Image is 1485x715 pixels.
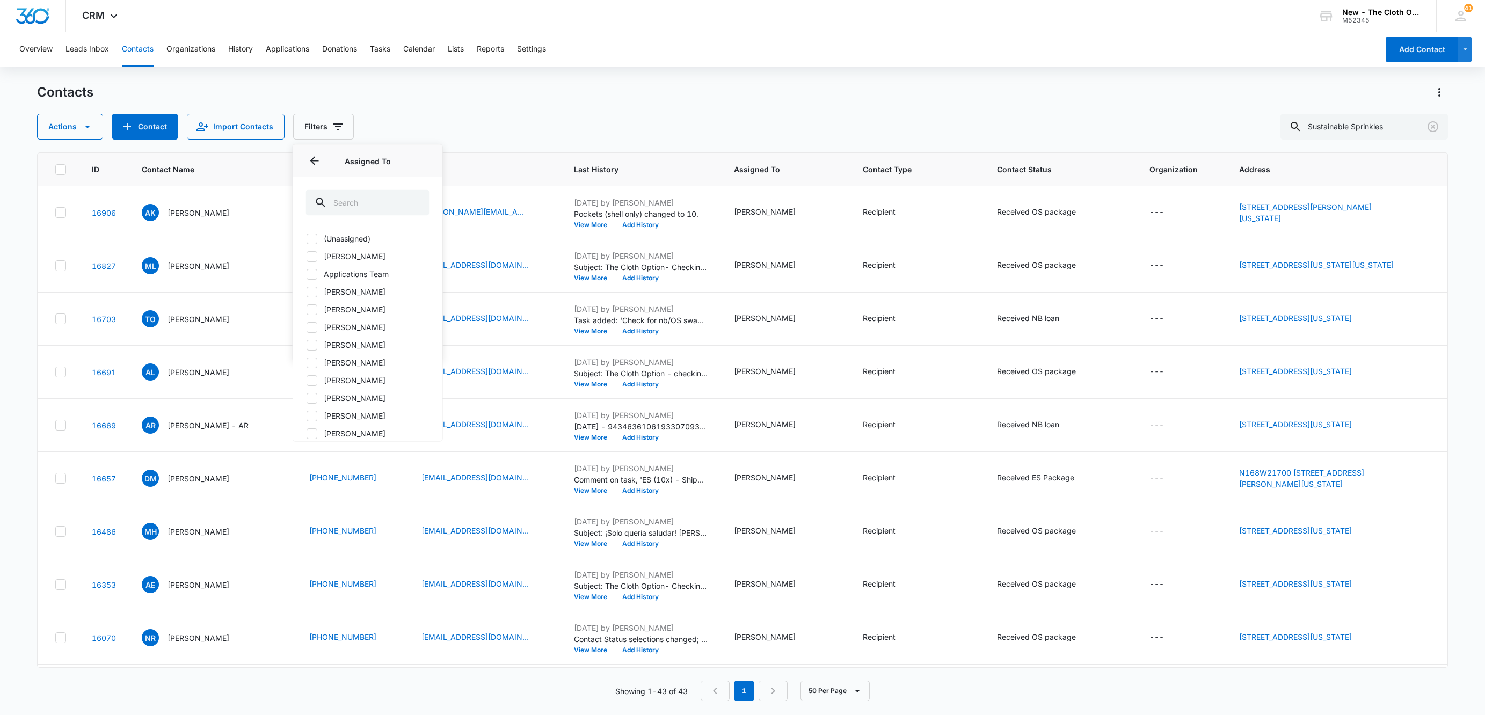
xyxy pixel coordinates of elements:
button: Organizations [166,32,215,67]
p: Contact Status selections changed; Ready for package was removed and Received OS package was added. [574,633,708,645]
div: Contact Type - Recipient - Select to Edit Field [863,206,915,219]
button: Add History [615,594,666,600]
nav: Pagination [701,681,788,701]
span: AL [142,363,159,381]
div: Email - ledrick.ashley@yahoo.com - Select to Edit Field [421,366,548,378]
button: Add History [615,275,666,281]
div: Recipient [863,259,896,271]
div: Assigned To - Britani Hampton - Select to Edit Field [734,472,815,485]
div: Received OS package [997,578,1076,589]
label: [PERSON_NAME] [306,304,430,315]
span: Organization [1149,164,1198,175]
div: Email - myrandalindsey63@gmail.com - Select to Edit Field [421,259,548,272]
p: Subject: The Cloth Option - checking in Hi [PERSON_NAME], It's been just over a month since you r... [574,368,708,379]
button: Add History [615,647,666,653]
div: Phone - (520) 560-0585 - Select to Edit Field [309,578,396,591]
button: Contacts [122,32,154,67]
div: [PERSON_NAME] [734,366,796,377]
button: Clear [1424,118,1442,135]
a: [STREET_ADDRESS][US_STATE] [1239,367,1352,376]
div: Recipient [863,312,896,324]
div: [PERSON_NAME] [734,419,796,430]
div: Address - 706 E Main Street, Cuero, Texas, 77954 - Select to Edit Field [1239,578,1371,591]
a: [STREET_ADDRESS][US_STATE] [1239,526,1352,535]
div: --- [1149,259,1164,272]
span: CRM [82,10,105,21]
a: [EMAIL_ADDRESS][DOMAIN_NAME] [421,366,529,377]
span: Last History [574,164,693,175]
div: Contact Name - Deanna Meador - Select to Edit Field [142,470,249,487]
button: View More [574,275,615,281]
span: Contact Name [142,164,268,175]
p: Subject: The Cloth Option- Checking In Good evening [PERSON_NAME]! My name is [PERSON_NAME] and I... [574,580,708,592]
div: Assigned To - Brianna Briggs - Select to Edit Field [734,419,815,432]
p: [PERSON_NAME] - AR [168,420,249,431]
label: [PERSON_NAME] [306,286,430,297]
div: [PERSON_NAME] [734,312,796,324]
div: Received ES Package [997,472,1074,483]
p: [DATE] by [PERSON_NAME] [574,622,708,633]
div: Email - marilizahdez@gmail.com - Select to Edit Field [421,525,548,538]
label: [PERSON_NAME] [306,357,430,368]
div: Contact Name - Mariliza Hernandez Marcano - Select to Edit Field [142,523,249,540]
div: --- [1149,578,1164,591]
div: Recipient [863,366,896,377]
p: [DATE] by [PERSON_NAME] [574,516,708,527]
a: [EMAIL_ADDRESS][DOMAIN_NAME] [421,312,529,324]
div: Assigned To - Brianna Briggs - Select to Edit Field [734,259,815,272]
div: Contact Type - Recipient - Select to Edit Field [863,525,915,538]
a: Navigate to contact details page for Deanna Meador [92,474,116,483]
div: [PERSON_NAME] [734,525,796,536]
a: [PHONE_NUMBER] [309,578,376,589]
p: Subject: ¡Solo quería saludar! [PERSON_NAME], [PERSON_NAME], ¡espero que estés bien! Me llamo [PE... [574,527,708,538]
h1: Contacts [37,84,93,100]
div: Contact Status - Received OS package - Select to Edit Field [997,631,1095,644]
button: Add History [615,328,666,334]
button: Calendar [403,32,435,67]
a: [EMAIL_ADDRESS][DOMAIN_NAME] [421,259,529,271]
p: [PERSON_NAME] [168,313,229,325]
p: [PERSON_NAME] [168,260,229,272]
div: Organization - - Select to Edit Field [1149,259,1183,272]
div: Recipient [863,631,896,643]
p: [DATE] - 9434636106193307093575 was made incorrectly ([PERSON_NAME] has return address/shipper) [... [574,421,708,432]
a: Navigate to contact details page for Ashli Emrick-Smith [92,580,116,589]
button: View More [574,434,615,441]
button: Overview [19,32,53,67]
button: 50 Per Page [800,681,870,701]
div: Contact Type - Recipient - Select to Edit Field [863,578,915,591]
input: Search [306,190,430,216]
div: Assigned To - Zoë Hill - Select to Edit Field [734,312,815,325]
div: Received OS package [997,525,1076,536]
div: Contact Type - Recipient - Select to Edit Field [863,259,915,272]
label: [PERSON_NAME] [306,410,430,421]
div: Assigned To - Sarah Nay - Select to Edit Field [734,366,815,378]
p: [DATE] by [PERSON_NAME] [574,410,708,421]
div: Received NB loan [997,312,1059,324]
div: --- [1149,312,1164,325]
a: Navigate to contact details page for Ashley Reeves - AR [92,421,116,430]
span: AE [142,576,159,593]
div: [PERSON_NAME] [734,259,796,271]
div: Organization - - Select to Edit Field [1149,525,1183,538]
p: Task added: 'Check for nb/OS swap - 3rd notice' [574,315,708,326]
a: Navigate to contact details page for Nargis Rahmanzai [92,633,116,643]
p: [DATE] by [PERSON_NAME] [574,303,708,315]
a: [EMAIL_ADDRESS][DOMAIN_NAME] [421,525,529,536]
p: Pockets (shell only) changed to 10. [574,208,708,220]
a: [STREET_ADDRESS][US_STATE][US_STATE] [1239,260,1394,269]
div: Assigned To - Mariah Kaiser - Select to Edit Field [734,631,815,644]
div: Recipient [863,525,896,536]
a: [EMAIL_ADDRESS][DOMAIN_NAME] [421,631,529,643]
div: Received OS package [997,366,1076,377]
button: View More [574,487,615,494]
span: Address [1239,164,1415,175]
div: Organization - - Select to Edit Field [1149,419,1183,432]
label: [PERSON_NAME] [306,428,430,439]
a: Navigate to contact details page for Araya Knight [92,208,116,217]
div: Contact Name - Ashli Emrick-Smith - Select to Edit Field [142,576,249,593]
div: Address - 221 N Hogan Street, #232, Jacksonville, Florida, 32202 - Select to Edit Field [1239,201,1430,224]
a: [STREET_ADDRESS][US_STATE] [1239,579,1352,588]
button: Applications [266,32,309,67]
button: Add History [615,381,666,388]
